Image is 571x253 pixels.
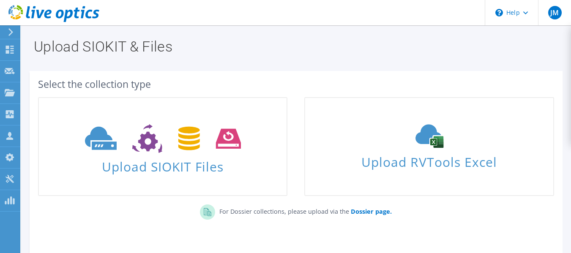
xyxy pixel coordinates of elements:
[38,97,287,196] a: Upload SIOKIT Files
[215,204,392,216] p: For Dossier collections, please upload via the
[38,79,554,89] div: Select the collection type
[304,97,554,196] a: Upload RVTools Excel
[351,207,392,215] b: Dossier page.
[349,207,392,215] a: Dossier page.
[548,6,562,19] span: JM
[34,39,554,54] h1: Upload SIOKIT & Files
[39,155,287,173] span: Upload SIOKIT Files
[495,9,503,16] svg: \n
[305,151,553,169] span: Upload RVTools Excel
